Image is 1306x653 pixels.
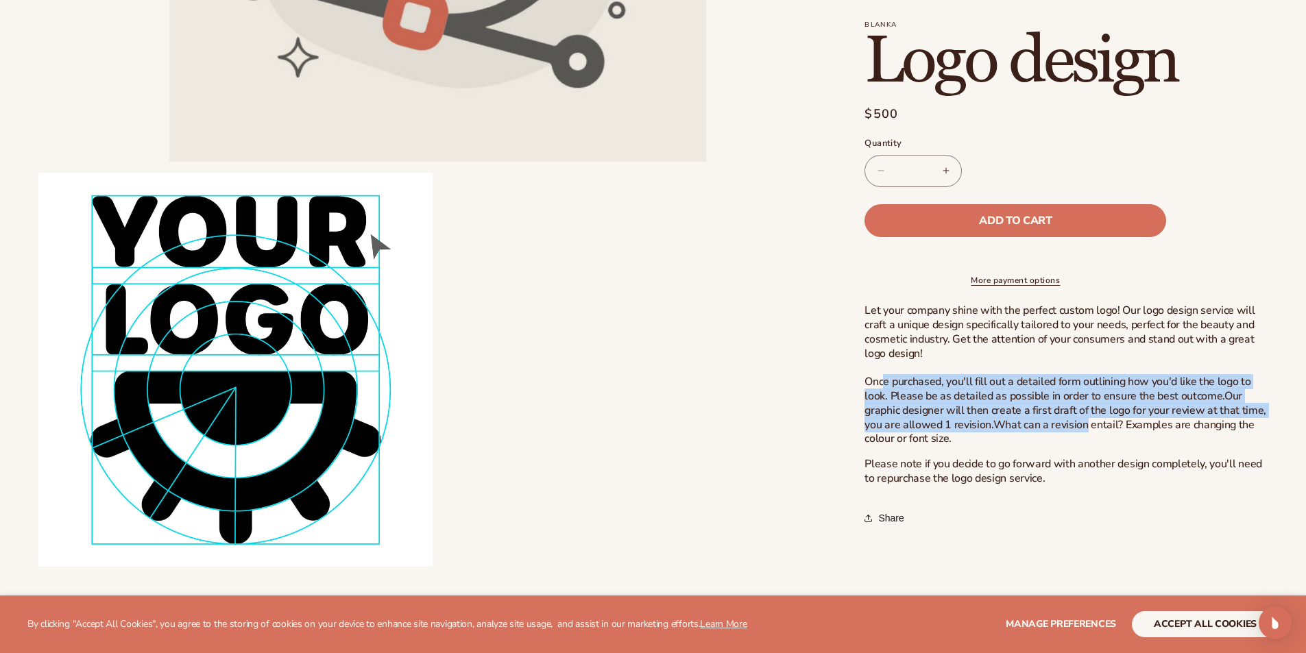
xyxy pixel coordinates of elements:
span: Add to cart [979,215,1052,226]
span: Once purchased, you'll fill out a detailed form outlining how you'd like the logo to look. Please... [864,374,1250,404]
button: Manage preferences [1006,611,1116,637]
button: accept all cookies [1132,611,1279,637]
p: Let your company shine with the perfect custom logo! Our logo design service will craft a unique ... [864,304,1268,446]
p: Blanka [864,21,1268,29]
a: More payment options [864,274,1166,286]
span: Manage preferences [1006,617,1116,630]
a: Learn More [700,617,747,630]
label: Quantity [864,137,1166,151]
p: By clicking "Accept All Cookies", you agree to the storing of cookies on your device to enhance s... [27,619,747,630]
span: Our graphic designer will then create a first draft of the logo for your review at that time, you... [864,389,1266,432]
span: $500 [864,105,898,123]
div: Open Intercom Messenger [1259,606,1292,639]
p: Please note if you decide to go forward with another design completely, you'll need to repurchase... [864,457,1268,486]
h1: Logo design [864,29,1268,95]
button: Add to cart [864,204,1166,237]
button: Share [864,503,908,533]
